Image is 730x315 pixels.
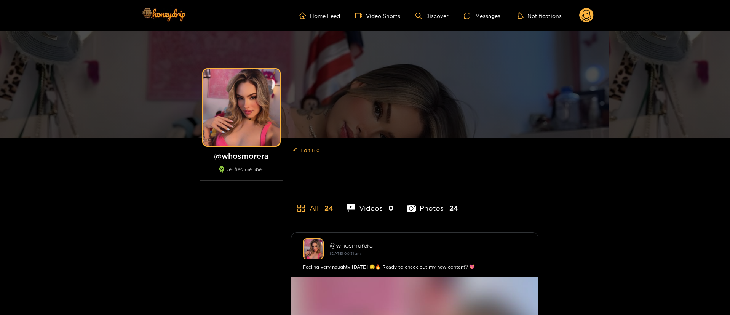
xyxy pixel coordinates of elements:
[516,12,564,19] button: Notifications
[297,204,306,213] span: appstore
[291,144,321,156] button: editEdit Bio
[347,186,394,221] li: Videos
[330,242,527,249] div: @ whosmorera
[292,147,297,153] span: edit
[407,186,458,221] li: Photos
[388,203,393,213] span: 0
[464,11,500,20] div: Messages
[355,12,400,19] a: Video Shorts
[200,151,283,161] h1: @ whosmorera
[449,203,458,213] span: 24
[415,13,449,19] a: Discover
[291,186,333,221] li: All
[303,238,324,259] img: whosmorera
[299,12,340,19] a: Home Feed
[299,12,310,19] span: home
[324,203,333,213] span: 24
[355,12,366,19] span: video-camera
[303,263,527,271] div: Feeling very naughty [DATE] 😏🔥 Ready to check out my new content? 💖
[300,146,319,154] span: Edit Bio
[200,166,283,181] div: verified member
[330,251,361,256] small: [DATE] 00:31 am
